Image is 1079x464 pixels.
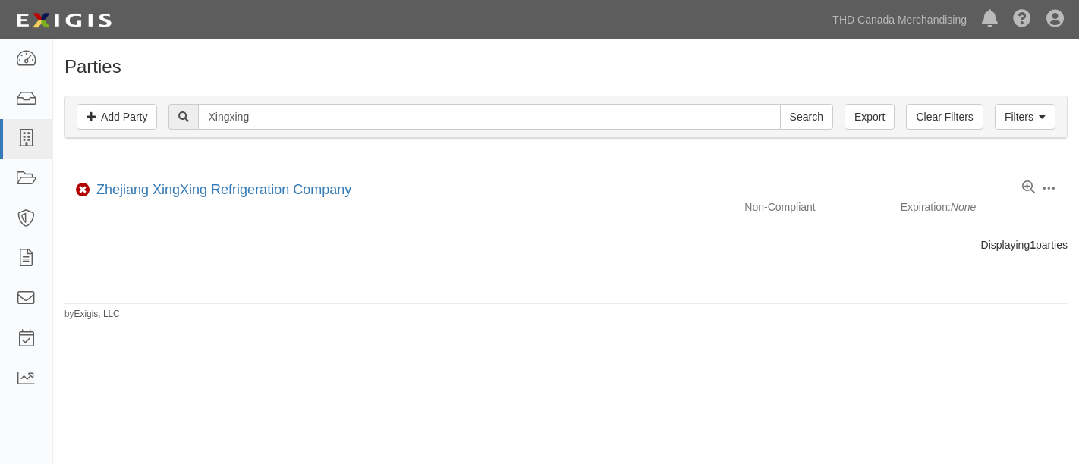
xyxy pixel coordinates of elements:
[995,104,1055,130] a: Filters
[733,199,900,215] div: Non-Compliant
[906,104,983,130] a: Clear Filters
[77,104,157,130] a: Add Party
[96,182,351,197] a: Zhejiang XingXing Refrigeration Company
[901,199,1068,215] div: Expiration:
[11,7,116,34] img: logo-5460c22ac91f19d4615b14bd174203de0afe785f0fc80cf4dbbc73dc1793850b.png
[780,104,833,130] input: Search
[90,180,351,200] div: Zhejiang XingXing Refrigeration Company
[74,309,120,319] a: Exigis, LLC
[76,185,90,196] i: Non-Compliant
[64,57,1068,77] h1: Parties
[64,308,120,321] small: by
[53,237,1079,252] div: Displaying parties
[845,104,895,130] a: Export
[1022,180,1035,196] a: View results summary
[951,201,976,213] i: None
[1030,239,1036,251] b: 1
[198,104,780,130] input: Search
[1013,11,1031,29] i: Help Center - Complianz
[825,5,974,35] a: THD Canada Merchandising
